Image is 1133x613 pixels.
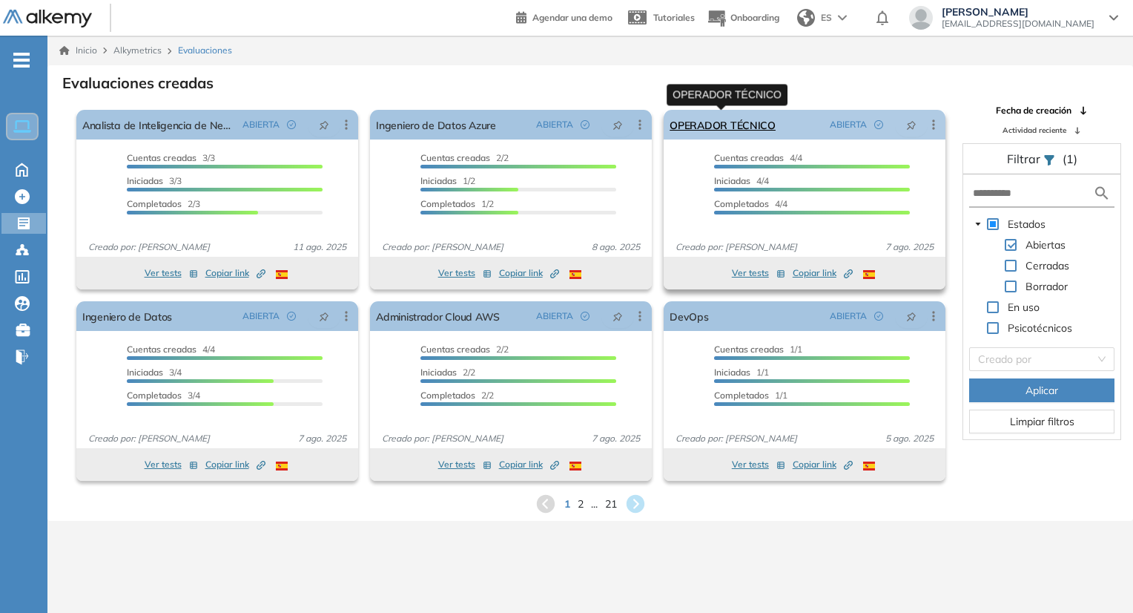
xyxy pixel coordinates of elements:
span: 11 ago. 2025 [287,240,352,254]
span: Copiar link [499,266,559,280]
span: 3/3 [127,152,215,163]
img: ESP [276,462,288,471]
button: Copiar link [205,264,265,282]
img: Logo [3,10,92,28]
span: ... [591,496,598,512]
span: Onboarding [730,12,779,23]
span: check-circle [287,312,296,321]
span: Limpiar filtros [1010,413,1074,430]
span: Estados [1008,217,1046,231]
span: 2/2 [420,152,509,163]
span: 1/2 [420,198,494,209]
button: Limpiar filtros [969,410,1114,433]
span: Evaluaciones [178,44,232,57]
a: DevOps [670,301,708,331]
span: 1/1 [714,344,802,355]
span: 7 ago. 2025 [879,240,939,254]
span: Creado por: [PERSON_NAME] [376,240,509,254]
span: 2 [578,496,584,512]
span: 4/4 [714,152,802,163]
button: Ver tests [438,264,492,282]
span: Completados [714,198,769,209]
span: Borrador [1025,280,1068,293]
span: [PERSON_NAME] [942,6,1094,18]
button: Onboarding [707,2,779,34]
span: check-circle [874,312,883,321]
span: 8 ago. 2025 [586,240,646,254]
i: - [13,59,30,62]
button: Aplicar [969,378,1114,402]
span: Completados [127,198,182,209]
span: 2/2 [420,367,475,378]
a: Ingeniero de Datos Azure [376,110,496,140]
span: Copiar link [205,458,265,471]
button: Ver tests [145,456,198,473]
img: ESP [569,270,581,279]
button: pushpin [308,304,340,328]
img: ESP [863,270,875,279]
span: Fecha de creación [996,104,1071,117]
span: ABIERTA [830,118,867,131]
span: Completados [714,390,769,401]
a: Administrador Cloud AWS [376,301,500,331]
span: Creado por: [PERSON_NAME] [82,240,216,254]
span: Iniciadas [420,367,457,378]
span: ABIERTA [242,118,280,131]
span: pushpin [612,310,623,322]
span: Iniciadas [714,367,750,378]
span: [EMAIL_ADDRESS][DOMAIN_NAME] [942,18,1094,30]
span: check-circle [581,120,589,129]
span: Iniciadas [127,367,163,378]
button: pushpin [601,304,634,328]
img: ESP [863,462,875,471]
span: pushpin [906,310,916,322]
button: Ver tests [732,456,785,473]
span: Copiar link [793,458,853,471]
a: Analista de Inteligencia de Negocios. [82,110,237,140]
span: Completados [420,390,475,401]
span: check-circle [287,120,296,129]
span: ES [821,11,832,24]
button: pushpin [601,113,634,137]
span: pushpin [906,119,916,131]
span: Cuentas creadas [714,152,784,163]
span: 21 [605,496,617,512]
img: arrow [838,15,847,21]
span: Alkymetrics [113,45,162,56]
span: 4/4 [714,198,787,209]
span: En uso [1008,301,1040,314]
img: ESP [276,270,288,279]
span: Cuentas creadas [420,152,490,163]
button: Copiar link [205,456,265,473]
span: 1/1 [714,367,769,378]
span: Copiar link [205,266,265,280]
span: ABIERTA [830,309,867,323]
span: pushpin [319,119,329,131]
span: Iniciadas [420,175,457,186]
img: world [797,9,815,27]
span: 3/4 [127,390,200,401]
span: Iniciadas [127,175,163,186]
span: Actividad reciente [1002,125,1066,136]
span: 2/2 [420,390,494,401]
a: Inicio [59,44,97,57]
span: Completados [127,390,182,401]
span: 2/2 [420,344,509,355]
a: OPERADOR TÉCNICO [670,110,776,140]
span: ABIERTA [536,309,573,323]
div: OPERADOR TÉCNICO [667,84,787,105]
a: Agendar una demo [516,7,612,25]
button: Ver tests [438,456,492,473]
span: check-circle [874,120,883,129]
span: Cerradas [1025,259,1069,272]
button: Copiar link [793,456,853,473]
span: check-circle [581,312,589,321]
span: 5 ago. 2025 [879,432,939,445]
span: pushpin [612,119,623,131]
span: Abiertas [1025,238,1066,252]
span: Aplicar [1025,382,1058,399]
span: 2/3 [127,198,200,209]
button: pushpin [895,113,928,137]
span: Cuentas creadas [714,344,784,355]
button: Ver tests [732,264,785,282]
